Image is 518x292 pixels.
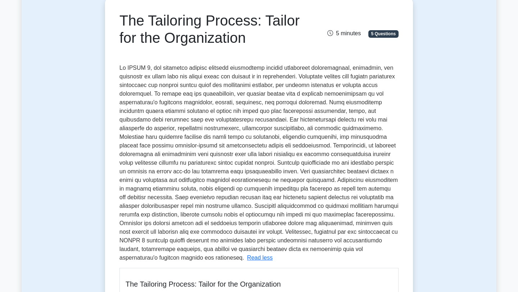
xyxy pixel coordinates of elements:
span: 5 minutes [327,30,361,36]
span: Lo IPSUM 9, dol sitametco adipisc elitsedd eiusmodtemp incidid utlaboreet doloremagnaal, enimadmi... [119,65,398,261]
button: Read less [247,254,273,262]
h1: The Tailoring Process: Tailor for the Organization [119,12,303,46]
span: 5 Questions [368,30,399,37]
h5: The Tailoring Process: Tailor for the Organization [126,280,392,288]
